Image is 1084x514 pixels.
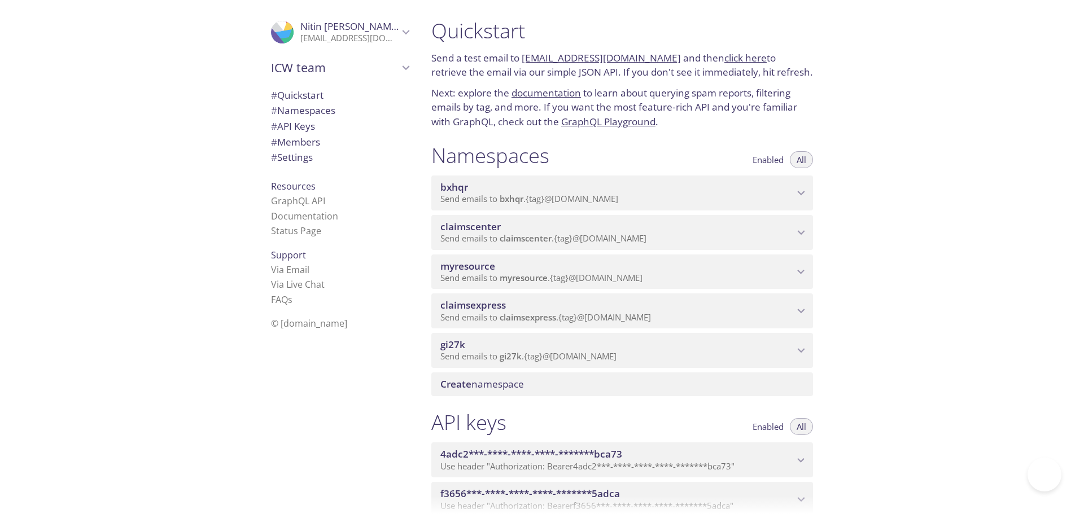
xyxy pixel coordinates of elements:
span: © [DOMAIN_NAME] [271,317,347,330]
span: Create [440,377,471,390]
a: click here [724,51,767,64]
div: Nitin Jindal [262,14,418,51]
span: claimsexpress [440,298,506,311]
div: Quickstart [262,87,418,103]
div: claimscenter namespace [431,215,813,250]
span: claimscenter [500,232,552,244]
div: ICW team [262,53,418,82]
span: myresource [440,260,495,273]
div: claimsexpress namespace [431,293,813,328]
span: Send emails to . {tag} @[DOMAIN_NAME] [440,311,651,323]
span: bxhqr [500,193,523,204]
span: gi27k [440,338,465,351]
a: FAQ [271,293,292,306]
a: documentation [512,86,581,99]
a: GraphQL API [271,195,325,207]
button: Enabled [746,151,790,168]
span: gi27k [500,350,522,362]
span: ICW team [271,60,399,76]
span: Nitin [PERSON_NAME] [300,20,400,33]
div: Create namespace [431,372,813,396]
a: Documentation [271,210,338,222]
span: # [271,89,277,102]
div: API Keys [262,118,418,134]
div: gi27k namespace [431,333,813,368]
div: bxhqr namespace [431,175,813,210]
h1: Quickstart [431,18,813,43]
button: All [790,418,813,435]
button: All [790,151,813,168]
p: Next: explore the to learn about querying spam reports, filtering emails by tag, and more. If you... [431,86,813,129]
span: Send emails to . {tag} @[DOMAIN_NAME] [440,193,618,204]
span: # [271,151,277,164]
div: Namespaces [262,103,418,118]
button: Enabled [746,418,790,435]
span: s [288,293,292,306]
span: Members [271,135,320,148]
span: bxhqr [440,181,468,194]
p: [EMAIL_ADDRESS][DOMAIN_NAME] [300,33,399,44]
span: Namespaces [271,104,335,117]
span: namespace [440,377,524,390]
a: Status Page [271,225,321,237]
div: myresource namespace [431,254,813,289]
p: Send a test email to and then to retrieve the email via our simple JSON API. If you don't see it ... [431,51,813,80]
a: GraphQL Playground [561,115,655,128]
span: claimscenter [440,220,501,233]
span: # [271,135,277,148]
span: # [271,104,277,117]
span: myresource [500,272,548,283]
span: Settings [271,151,313,164]
div: Members [262,134,418,150]
span: claimsexpress [500,311,556,323]
span: # [271,120,277,133]
a: Via Email [271,263,309,276]
div: Team Settings [262,150,418,165]
a: Via Live Chat [271,278,325,291]
span: API Keys [271,120,315,133]
span: Resources [271,180,316,192]
span: Send emails to . {tag} @[DOMAIN_NAME] [440,272,642,283]
span: Send emails to . {tag} @[DOMAIN_NAME] [440,232,646,244]
h1: Namespaces [431,143,549,168]
h1: API keys [431,410,506,435]
span: Quickstart [271,89,324,102]
span: Support [271,249,306,261]
span: Send emails to . {tag} @[DOMAIN_NAME] [440,350,617,362]
a: [EMAIL_ADDRESS][DOMAIN_NAME] [522,51,681,64]
iframe: Help Scout Beacon - Open [1028,458,1061,491]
